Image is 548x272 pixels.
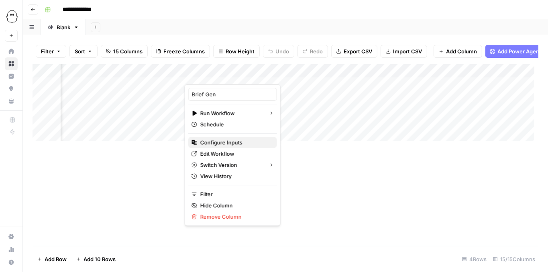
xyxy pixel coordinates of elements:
button: Redo [297,45,328,58]
span: Row Height [226,47,255,55]
span: Run Workflow [200,109,263,117]
span: Schedule [200,120,271,128]
div: 4 Rows [459,253,490,266]
button: Workspace: PhantomBuster [5,6,18,26]
button: 15 Columns [101,45,148,58]
span: Configure Inputs [200,138,271,146]
button: Sort [69,45,98,58]
span: 15 Columns [113,47,143,55]
button: Row Height [213,45,260,58]
span: Undo [275,47,289,55]
a: Usage [5,243,18,256]
button: Help + Support [5,256,18,269]
a: Opportunities [5,82,18,95]
span: Import CSV [393,47,422,55]
span: Add Power Agent [497,47,541,55]
a: Insights [5,70,18,83]
span: Redo [310,47,323,55]
div: Blank [57,23,70,31]
button: Add Row [33,253,71,266]
a: Home [5,45,18,58]
span: Freeze Columns [163,47,205,55]
span: Add 10 Rows [84,255,116,263]
span: Filter [200,190,271,198]
button: Undo [263,45,294,58]
button: Add Column [434,45,482,58]
button: Import CSV [381,45,427,58]
span: Filter [41,47,54,55]
button: Add Power Agent [485,45,546,58]
span: View History [200,172,271,180]
button: Filter [36,45,66,58]
a: Settings [5,230,18,243]
img: PhantomBuster Logo [5,9,19,24]
button: Add 10 Rows [71,253,120,266]
span: Add Column [446,47,477,55]
span: Hide Column [200,201,271,209]
a: Your Data [5,95,18,108]
a: Browse [5,57,18,70]
span: Export CSV [344,47,372,55]
button: Freeze Columns [151,45,210,58]
a: Blank [41,19,86,35]
div: 15/15 Columns [490,253,538,266]
span: Add Row [45,255,67,263]
span: Sort [75,47,85,55]
span: Remove Column [200,213,271,221]
button: Export CSV [331,45,377,58]
span: Switch Version [200,161,263,169]
span: Edit Workflow [200,150,271,158]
